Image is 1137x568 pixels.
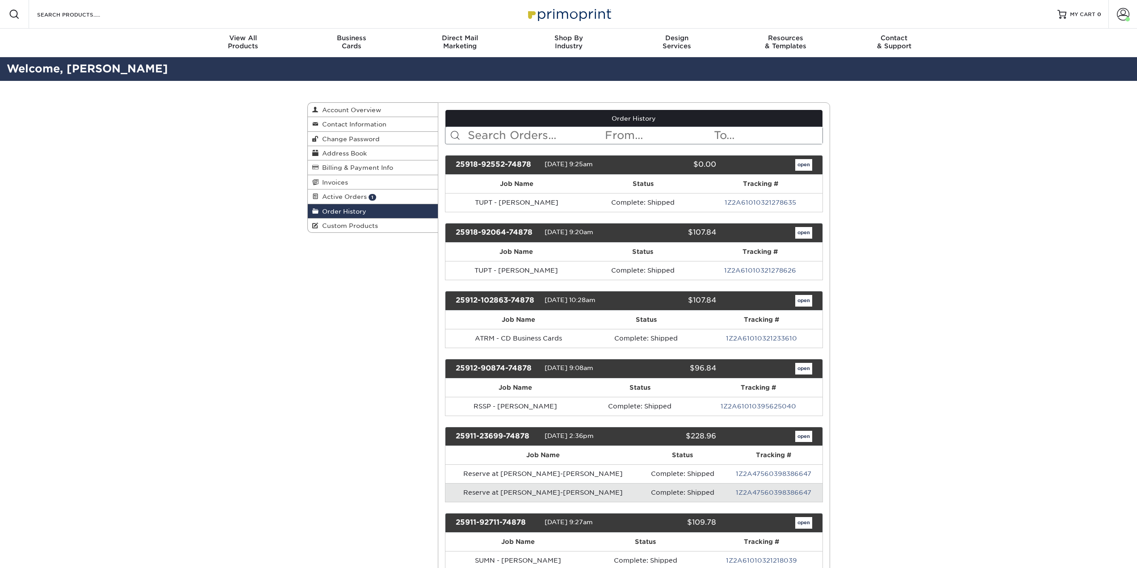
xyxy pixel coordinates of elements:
[590,533,701,551] th: Status
[445,379,585,397] th: Job Name
[591,329,701,348] td: Complete: Shipped
[545,228,593,236] span: [DATE] 9:20am
[449,363,545,374] div: 25912-90874-74878
[406,34,514,42] span: Direct Mail
[545,160,593,168] span: [DATE] 9:25am
[840,34,948,42] span: Contact
[467,127,604,144] input: Search Orders...
[449,517,545,529] div: 25911-92711-74878
[308,204,438,219] a: Order History
[297,34,406,50] div: Cards
[587,243,698,261] th: Status
[445,464,641,483] td: Reserve at [PERSON_NAME]-[PERSON_NAME]
[795,517,812,529] a: open
[736,470,811,477] a: 1Z2A47560398386647
[445,110,822,127] a: Order History
[627,159,723,171] div: $0.00
[840,29,948,57] a: Contact& Support
[840,34,948,50] div: & Support
[641,483,725,502] td: Complete: Shipped
[449,431,545,442] div: 25911-23699-74878
[623,34,731,50] div: Services
[726,557,797,564] a: 1Z2A61010321218039
[726,335,797,342] a: 1Z2A61010321233610
[604,127,713,144] input: From...
[308,219,438,232] a: Custom Products
[308,160,438,175] a: Billing & Payment Info
[795,431,812,442] a: open
[695,379,822,397] th: Tracking #
[641,446,725,464] th: Status
[445,533,590,551] th: Job Name
[545,296,596,303] span: [DATE] 10:28am
[795,295,812,307] a: open
[445,175,587,193] th: Job Name
[445,329,591,348] td: ATRM - CD Business Cards
[189,29,298,57] a: View AllProducts
[627,227,723,239] div: $107.84
[731,34,840,50] div: & Templates
[445,193,587,212] td: TUPT - [PERSON_NAME]
[713,127,822,144] input: To...
[1070,11,1095,18] span: MY CART
[587,175,699,193] th: Status
[736,489,811,496] a: 1Z2A47560398386647
[587,193,699,212] td: Complete: Shipped
[514,34,623,42] span: Shop By
[724,267,796,274] a: 1Z2A61010321278626
[585,379,695,397] th: Status
[297,29,406,57] a: BusinessCards
[369,194,376,201] span: 1
[627,295,723,307] div: $107.84
[545,432,594,439] span: [DATE] 2:36pm
[445,483,641,502] td: Reserve at [PERSON_NAME]-[PERSON_NAME]
[319,208,366,215] span: Order History
[319,106,381,114] span: Account Overview
[445,446,641,464] th: Job Name
[731,34,840,42] span: Resources
[545,519,593,526] span: [DATE] 9:27am
[319,135,380,143] span: Change Password
[514,34,623,50] div: Industry
[406,34,514,50] div: Marketing
[514,29,623,57] a: Shop ByIndustry
[189,34,298,42] span: View All
[308,146,438,160] a: Address Book
[445,311,591,329] th: Job Name
[587,261,698,280] td: Complete: Shipped
[795,159,812,171] a: open
[627,363,723,374] div: $96.84
[319,179,348,186] span: Invoices
[319,164,393,171] span: Billing & Payment Info
[698,243,822,261] th: Tracking #
[308,132,438,146] a: Change Password
[623,29,731,57] a: DesignServices
[627,517,723,529] div: $109.78
[308,103,438,117] a: Account Overview
[449,295,545,307] div: 25912-102863-74878
[591,311,701,329] th: Status
[308,189,438,204] a: Active Orders 1
[524,4,613,24] img: Primoprint
[545,364,593,371] span: [DATE] 9:08am
[406,29,514,57] a: Direct MailMarketing
[319,150,367,157] span: Address Book
[319,222,378,229] span: Custom Products
[308,175,438,189] a: Invoices
[725,446,822,464] th: Tracking #
[319,121,386,128] span: Contact Information
[795,227,812,239] a: open
[623,34,731,42] span: Design
[701,533,822,551] th: Tracking #
[445,261,587,280] td: TUPT - [PERSON_NAME]
[627,431,723,442] div: $228.96
[297,34,406,42] span: Business
[725,199,796,206] a: 1Z2A61010321278635
[445,397,585,416] td: RSSP - [PERSON_NAME]
[795,363,812,374] a: open
[36,9,123,20] input: SEARCH PRODUCTS.....
[1097,11,1101,17] span: 0
[699,175,822,193] th: Tracking #
[585,397,695,416] td: Complete: Shipped
[189,34,298,50] div: Products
